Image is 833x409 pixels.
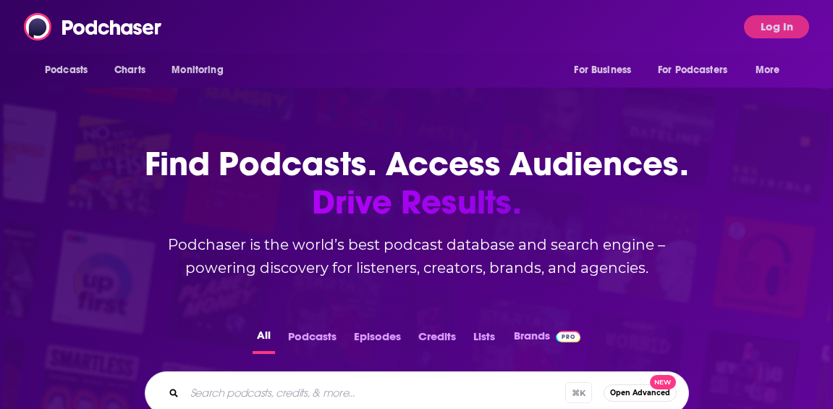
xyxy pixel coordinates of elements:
button: Log In [744,15,809,38]
span: Monitoring [172,60,223,80]
img: Podchaser - Follow, Share and Rate Podcasts [24,13,163,41]
img: Podchaser Pro [556,331,581,342]
span: Drive Results. [127,183,706,222]
button: Credits [414,326,460,354]
button: open menu [564,56,649,84]
span: For Business [574,60,631,80]
h2: Podchaser is the world’s best podcast database and search engine – powering discovery for listene... [127,233,706,279]
span: Open Advanced [610,389,670,397]
button: Open AdvancedNew [604,384,677,402]
span: More [756,60,780,80]
button: open menu [35,56,106,84]
input: Search podcasts, credits, & more... [185,381,565,405]
h1: Find Podcasts. Access Audiences. [127,145,706,222]
button: open menu [648,56,748,84]
span: Charts [114,60,145,80]
a: BrandsPodchaser Pro [514,326,581,354]
button: All [253,326,275,354]
button: open menu [745,56,798,84]
a: Charts [105,56,154,84]
span: Podcasts [45,60,88,80]
button: Lists [469,326,499,354]
button: Episodes [350,326,405,354]
span: For Podcasters [658,60,727,80]
span: New [650,375,676,390]
span: ⌘ K [565,382,592,403]
button: open menu [161,56,242,84]
button: Podcasts [284,326,341,354]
